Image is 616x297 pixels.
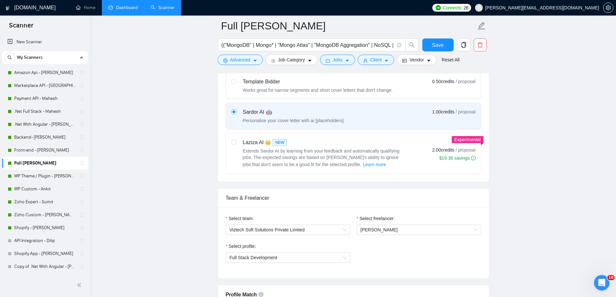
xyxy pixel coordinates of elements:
[151,5,175,10] a: searchScanner
[14,247,76,260] a: Shopify App - [PERSON_NAME]
[80,212,85,217] span: holder
[326,58,330,63] span: folder
[80,264,85,269] span: holder
[14,144,76,157] a: Front-end - [PERSON_NAME]
[362,161,386,168] button: Laziza AI NEWExtends Sardor AI by learning from your feedback and automatically qualifying jobs. ...
[226,215,254,222] label: Select team:
[2,36,88,48] li: New Scanner
[436,5,441,10] img: upwork-logo.png
[363,161,386,168] span: Learn more
[456,147,475,153] span: / proposal
[14,66,76,79] a: Amazon Api - [PERSON_NAME]
[357,215,395,222] label: Select freelancer:
[80,199,85,205] span: holder
[14,208,76,221] a: Zoho Custom - [PERSON_NAME]
[221,18,476,34] input: Scanner name...
[471,156,476,160] span: info-circle
[464,4,469,11] span: 26
[432,146,454,154] span: 2.00 credits
[442,56,459,63] a: Reset All
[345,58,350,63] span: caret-down
[409,56,424,63] span: Vendor
[5,3,10,13] img: logo
[80,148,85,153] span: holder
[384,58,389,63] span: caret-down
[218,55,263,65] button: settingAdvancedcaret-down
[397,55,436,65] button: idcardVendorcaret-down
[5,52,15,63] button: search
[363,58,368,63] span: user
[361,227,398,232] span: [PERSON_NAME]
[432,78,454,85] span: 0.50 credits
[80,83,85,88] span: holder
[80,161,85,166] span: holder
[474,42,486,48] span: delete
[14,157,76,170] a: Full [PERSON_NAME]
[603,5,613,10] a: setting
[402,58,407,63] span: idcard
[456,109,475,115] span: / proposal
[320,55,355,65] button: folderJobscaret-down
[422,38,454,51] button: Save
[405,38,418,51] button: search
[432,41,444,49] span: Save
[308,58,312,63] span: caret-down
[333,56,342,63] span: Jobs
[370,56,382,63] span: Client
[273,139,287,146] span: NEW
[80,174,85,179] span: holder
[243,117,344,124] div: Personalise your cover letter with ai [placeholders]
[14,221,76,234] a: Shopify - [PERSON_NAME]
[80,225,85,230] span: holder
[603,3,613,13] button: setting
[243,78,393,86] div: Template Bidder
[14,105,76,118] a: .Net Full Stack - Mahesh
[108,5,138,10] a: dashboardDashboard
[243,148,400,167] span: Extends Sardor AI by learning from your feedback and automatically qualifying jobs. The expected ...
[77,282,83,288] span: double-left
[229,243,256,250] span: Select profile:
[76,5,95,10] a: homeHome
[80,135,85,140] span: holder
[80,186,85,192] span: holder
[271,58,276,63] span: bars
[278,56,305,63] span: Job Category
[80,96,85,101] span: holder
[427,58,431,63] span: caret-down
[230,255,277,260] span: Full Stack Development
[14,183,76,196] a: WP Custom - Ankit
[222,41,394,49] input: Search Freelance Jobs...
[477,5,481,10] span: user
[230,56,250,63] span: Advanced
[243,108,344,116] div: Sardor AI 🤖
[2,51,88,273] li: My Scanners
[230,225,346,235] span: Viztech Soft Solutions Private Limited
[477,22,486,30] span: edit
[458,42,470,48] span: copy
[358,55,394,65] button: userClientcaret-down
[607,275,615,280] span: 10
[223,58,228,63] span: setting
[14,170,76,183] a: WP Theme / Plugin - [PERSON_NAME]
[17,51,43,64] span: My Scanners
[265,55,318,65] button: barsJob Categorycaret-down
[226,189,481,207] div: Team & Freelancer
[80,109,85,114] span: holder
[594,275,610,291] iframe: Intercom live chat
[80,122,85,127] span: holder
[14,196,76,208] a: Zoho Expert - Sumit
[14,92,76,105] a: Payment API - Mahesh
[406,42,418,48] span: search
[80,70,85,75] span: holder
[14,118,76,131] a: .Net With Angular - [PERSON_NAME]
[14,234,76,247] a: API Integration - Dilip
[243,139,405,146] div: Laziza AI
[4,21,38,34] span: Scanner
[432,108,454,115] span: 1.00 credits
[5,55,15,60] span: search
[243,87,393,93] div: Works great for narrow segments and short cover letters that don't change.
[258,292,264,297] span: info-circle
[14,131,76,144] a: Backend- [PERSON_NAME]
[265,139,271,146] span: 👑
[456,78,475,85] span: / proposal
